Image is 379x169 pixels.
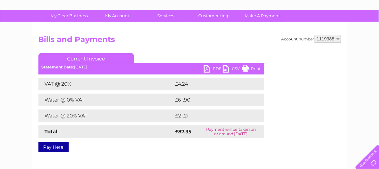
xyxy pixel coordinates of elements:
td: VAT @ 20% [38,78,174,90]
img: logo.png [13,17,46,36]
a: CSV [223,65,242,74]
a: My Account [91,10,144,22]
td: £4.24 [174,78,249,90]
strong: £87.35 [175,129,192,135]
td: Water @ 0% VAT [38,94,174,106]
a: Water [267,27,279,32]
a: PDF [204,65,223,74]
b: Statement Date: [42,65,74,69]
a: Customer Help [188,10,240,22]
a: Energy [283,27,297,32]
a: Make A Payment [236,10,288,22]
td: Payment will be taken on or around [DATE] [198,125,264,138]
a: My Clear Business [43,10,95,22]
a: Print [242,65,261,74]
td: £21.21 [174,109,250,122]
a: Services [139,10,192,22]
div: [DATE] [38,65,264,69]
a: Current Invoice [38,53,134,63]
a: Telecoms [301,27,320,32]
strong: Total [45,129,58,135]
a: Blog [324,27,333,32]
a: Log out [358,27,373,32]
a: Pay Here [38,142,69,152]
a: 0333 014 3131 [259,3,303,11]
td: Water @ 20% VAT [38,109,174,122]
a: Contact [337,27,352,32]
div: Account number [281,35,341,43]
div: Clear Business is a trading name of Verastar Limited (registered in [GEOGRAPHIC_DATA] No. 3667643... [40,4,340,31]
h2: Bills and Payments [38,35,341,47]
td: £61.90 [174,94,251,106]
